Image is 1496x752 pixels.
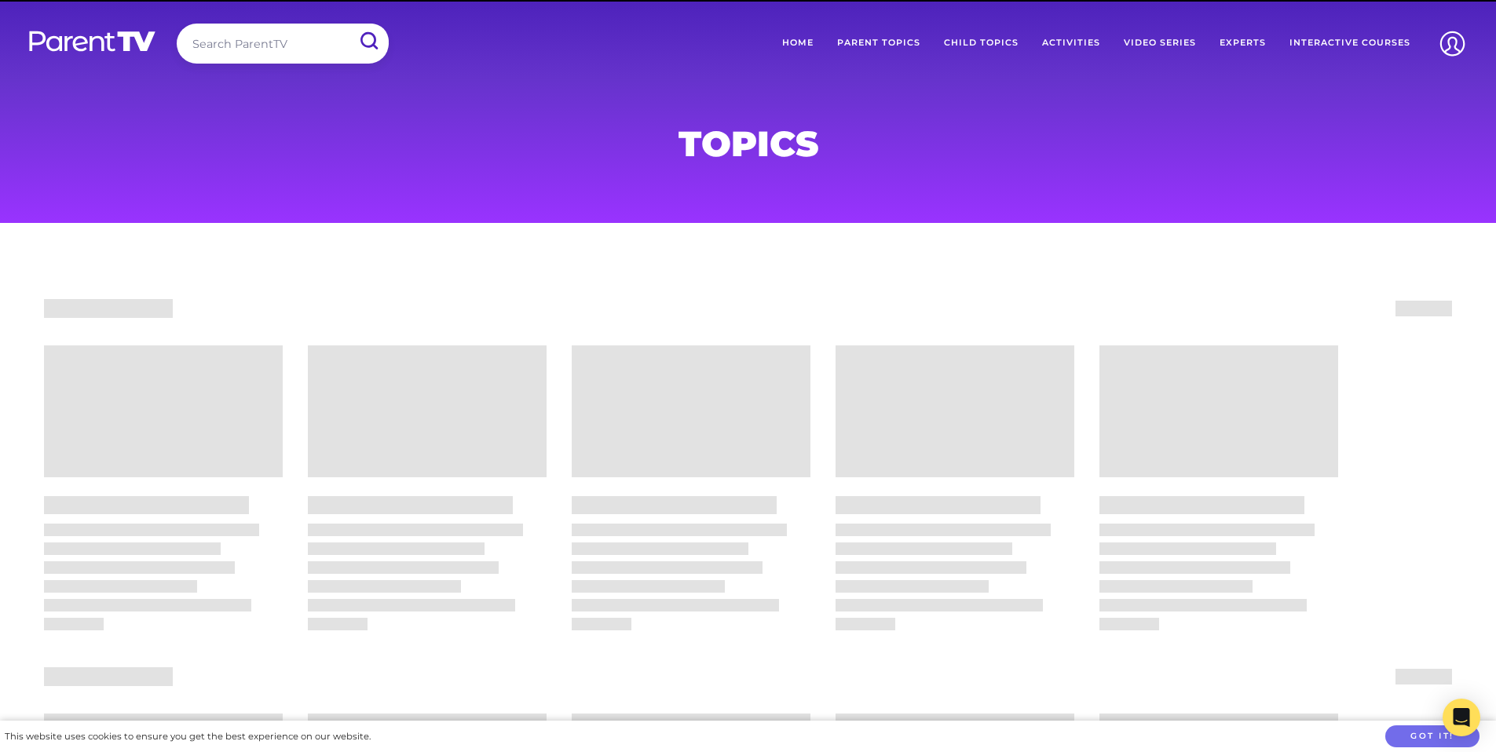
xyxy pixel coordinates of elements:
img: parenttv-logo-white.4c85aaf.svg [27,30,157,53]
a: Video Series [1112,24,1208,63]
h1: Topics [370,128,1127,159]
button: Got it! [1385,725,1480,748]
a: Experts [1208,24,1278,63]
div: Open Intercom Messenger [1443,699,1480,736]
a: Activities [1030,24,1112,63]
img: Account [1432,24,1472,64]
a: Home [770,24,825,63]
div: This website uses cookies to ensure you get the best experience on our website. [5,728,371,745]
a: Parent Topics [825,24,932,63]
input: Submit [348,24,389,59]
a: Interactive Courses [1278,24,1422,63]
a: Child Topics [932,24,1030,63]
input: Search ParentTV [177,24,389,64]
